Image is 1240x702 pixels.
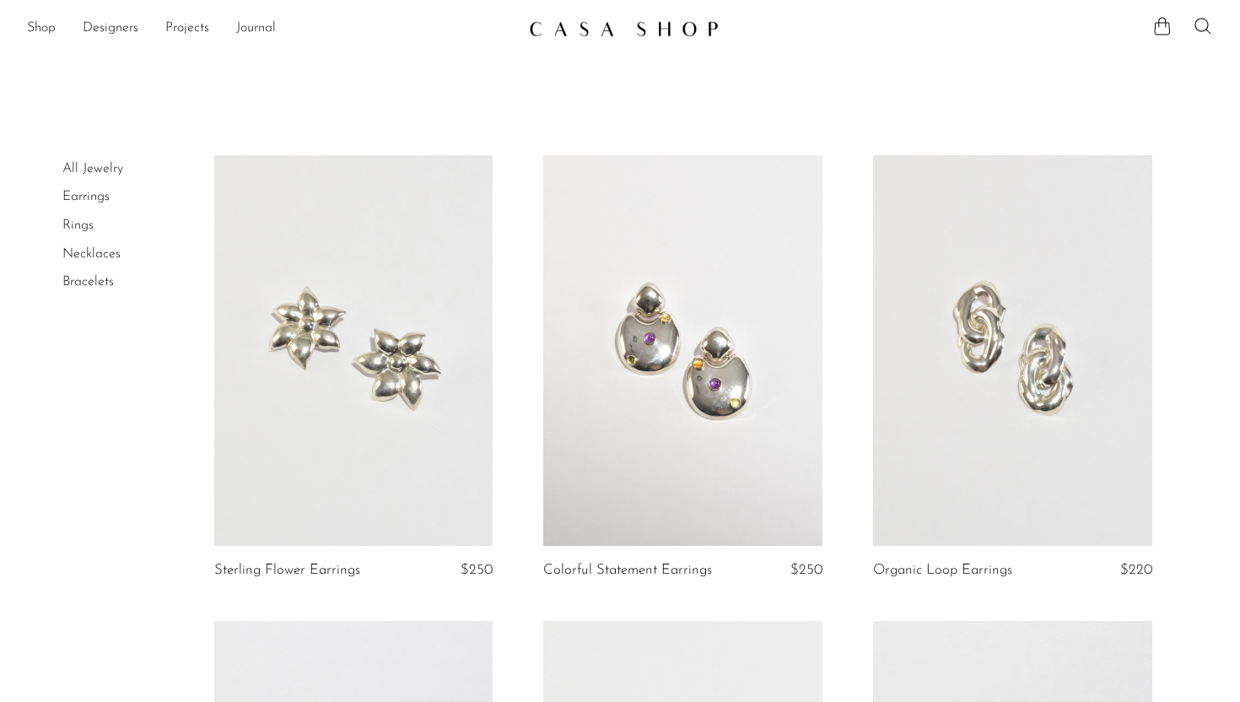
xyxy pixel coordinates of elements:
[543,563,712,578] a: Colorful Statement Earrings
[236,18,276,40] a: Journal
[1120,563,1152,577] span: $220
[27,14,515,43] nav: Desktop navigation
[214,563,360,578] a: Sterling Flower Earrings
[83,18,138,40] a: Designers
[873,563,1012,578] a: Organic Loop Earrings
[62,275,114,289] a: Bracelets
[27,18,56,40] a: Shop
[165,18,209,40] a: Projects
[62,247,121,261] a: Necklaces
[62,190,110,203] a: Earrings
[461,563,493,577] span: $250
[27,14,515,43] ul: NEW HEADER MENU
[62,162,123,175] a: All Jewelry
[62,219,94,232] a: Rings
[790,563,822,577] span: $250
